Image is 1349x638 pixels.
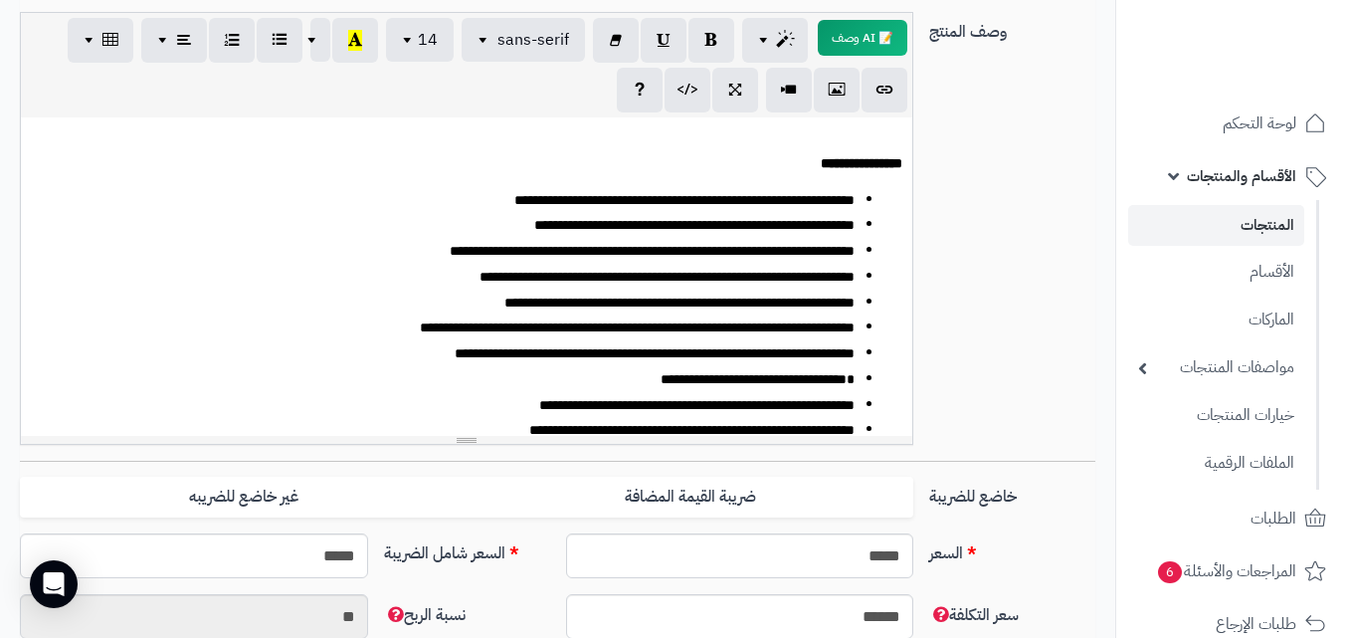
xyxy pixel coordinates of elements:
a: الماركات [1128,299,1304,341]
span: لوحة التحكم [1223,109,1296,137]
button: sans-serif [462,18,585,62]
img: logo-2.png [1214,26,1330,68]
span: 6 [1157,560,1183,584]
label: ضريبة القيمة المضافة [467,477,913,518]
span: sans-serif [497,28,569,52]
div: Open Intercom Messenger [30,560,78,608]
span: نسبة الربح [384,603,466,627]
span: المراجعات والأسئلة [1156,557,1296,585]
a: الملفات الرقمية [1128,442,1304,485]
label: وصف المنتج [921,12,1103,44]
span: سعر التكلفة [929,603,1019,627]
label: السعر [921,533,1103,565]
a: خيارات المنتجات [1128,394,1304,437]
span: 14 [418,28,438,52]
span: الطلبات [1251,505,1296,532]
a: المنتجات [1128,205,1304,246]
label: خاضع للضريبة [921,477,1103,509]
button: 14 [386,18,454,62]
a: الأقسام [1128,251,1304,294]
a: مواصفات المنتجات [1128,346,1304,389]
span: طلبات الإرجاع [1216,610,1296,638]
label: غير خاضع للضريبه [20,477,467,518]
label: السعر شامل الضريبة [376,533,558,565]
span: الأقسام والمنتجات [1187,162,1296,190]
a: المراجعات والأسئلة6 [1128,547,1337,595]
a: لوحة التحكم [1128,100,1337,147]
a: الطلبات [1128,495,1337,542]
button: 📝 AI وصف [818,20,907,56]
